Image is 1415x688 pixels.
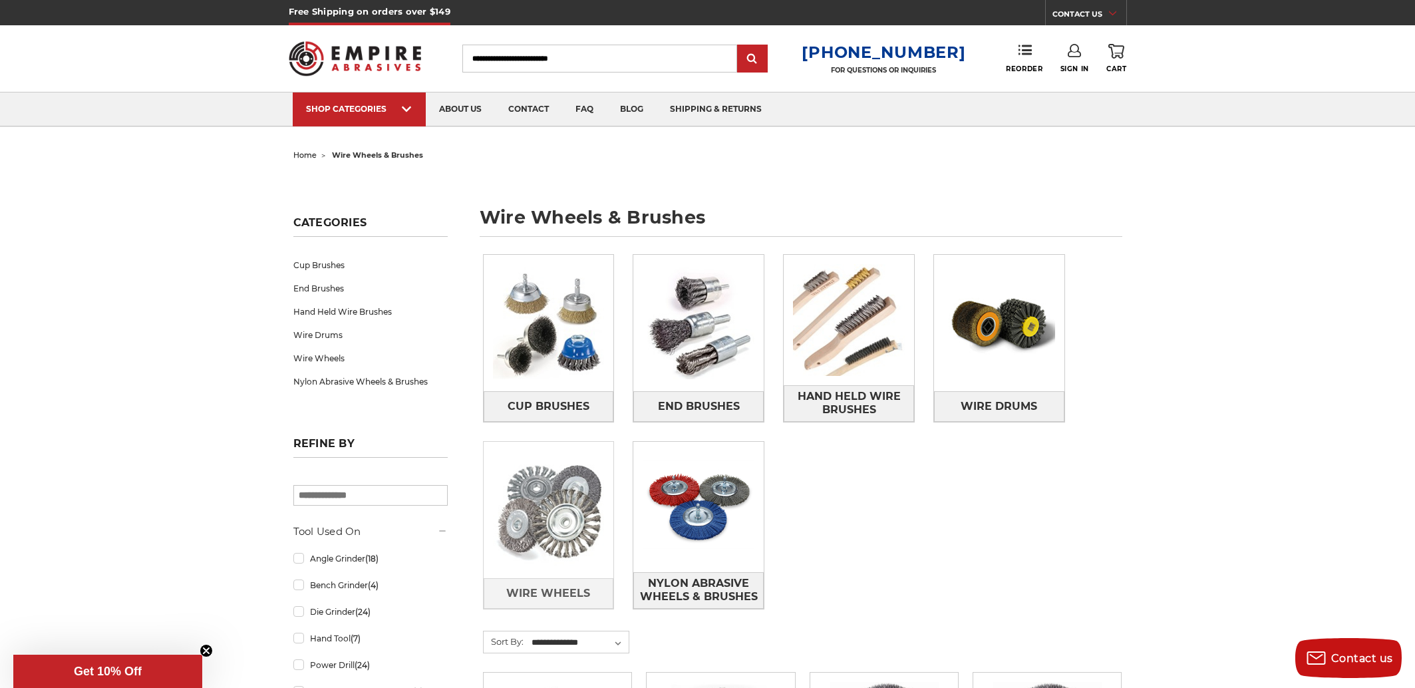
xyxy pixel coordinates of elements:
[1006,65,1042,73] span: Reorder
[293,300,448,323] a: Hand Held Wire Brushes
[633,572,764,609] a: Nylon Abrasive Wheels & Brushes
[1006,44,1042,73] a: Reorder
[365,554,379,564] span: (18)
[802,43,965,62] a: [PHONE_NUMBER]
[293,216,448,237] h5: Categories
[332,150,423,160] span: wire wheels & brushes
[961,395,1037,418] span: Wire Drums
[13,655,202,688] div: Get 10% OffClose teaser
[530,633,629,653] select: Sort By:
[784,385,914,422] a: Hand Held Wire Brushes
[368,580,379,590] span: (4)
[607,92,657,126] a: blog
[293,600,448,623] a: Die Grinder
[74,665,142,678] span: Get 10% Off
[739,46,766,73] input: Submit
[657,92,775,126] a: shipping & returns
[484,445,614,576] img: Wire Wheels
[293,370,448,393] a: Nylon Abrasive Wheels & Brushes
[784,385,913,421] span: Hand Held Wire Brushes
[1106,44,1126,73] a: Cart
[293,323,448,347] a: Wire Drums
[658,395,740,418] span: End Brushes
[633,391,764,421] a: End Brushes
[351,633,361,643] span: (7)
[293,653,448,677] a: Power Drill
[355,660,370,670] span: (24)
[1331,652,1393,665] span: Contact us
[934,258,1064,389] img: Wire Drums
[293,347,448,370] a: Wire Wheels
[634,572,763,608] span: Nylon Abrasive Wheels & Brushes
[1106,65,1126,73] span: Cart
[293,437,448,458] h5: Refine by
[495,92,562,126] a: contact
[562,92,607,126] a: faq
[426,92,495,126] a: about us
[633,442,764,572] img: Nylon Abrasive Wheels & Brushes
[480,208,1122,237] h1: wire wheels & brushes
[306,104,412,114] div: SHOP CATEGORIES
[484,391,614,421] a: Cup Brushes
[200,644,213,657] button: Close teaser
[293,277,448,300] a: End Brushes
[293,254,448,277] a: Cup Brushes
[293,574,448,597] a: Bench Grinder
[934,391,1064,421] a: Wire Drums
[484,631,524,651] label: Sort By:
[784,255,914,385] img: Hand Held Wire Brushes
[506,582,590,605] span: Wire Wheels
[484,258,614,389] img: Cup Brushes
[293,627,448,650] a: Hand Tool
[293,524,448,540] h5: Tool Used On
[293,547,448,570] a: Angle Grinder
[1052,7,1126,25] a: CONTACT US
[293,150,317,160] a: home
[289,33,422,85] img: Empire Abrasives
[1060,65,1089,73] span: Sign In
[1295,638,1402,678] button: Contact us
[633,258,764,389] img: End Brushes
[508,395,589,418] span: Cup Brushes
[802,66,965,75] p: FOR QUESTIONS OR INQUIRIES
[355,607,371,617] span: (24)
[484,578,614,608] a: Wire Wheels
